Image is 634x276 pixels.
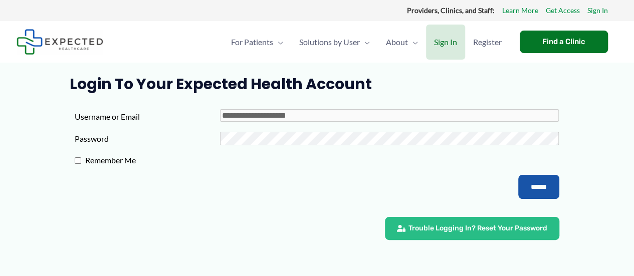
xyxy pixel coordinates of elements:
[231,25,273,60] span: For Patients
[75,109,220,124] label: Username or Email
[17,29,103,55] img: Expected Healthcare Logo - side, dark font, small
[378,25,426,60] a: AboutMenu Toggle
[408,25,418,60] span: Menu Toggle
[70,75,564,93] h1: Login to Your Expected Health Account
[587,4,608,17] a: Sign In
[426,25,465,60] a: Sign In
[386,25,408,60] span: About
[546,4,580,17] a: Get Access
[473,25,502,60] span: Register
[434,25,457,60] span: Sign In
[223,25,291,60] a: For PatientsMenu Toggle
[407,6,495,15] strong: Providers, Clinics, and Staff:
[465,25,510,60] a: Register
[291,25,378,60] a: Solutions by UserMenu Toggle
[502,4,538,17] a: Learn More
[408,225,547,232] span: Trouble Logging In? Reset Your Password
[385,217,559,240] a: Trouble Logging In? Reset Your Password
[81,153,227,168] label: Remember Me
[299,25,360,60] span: Solutions by User
[273,25,283,60] span: Menu Toggle
[75,131,220,146] label: Password
[223,25,510,60] nav: Primary Site Navigation
[520,31,608,53] a: Find a Clinic
[360,25,370,60] span: Menu Toggle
